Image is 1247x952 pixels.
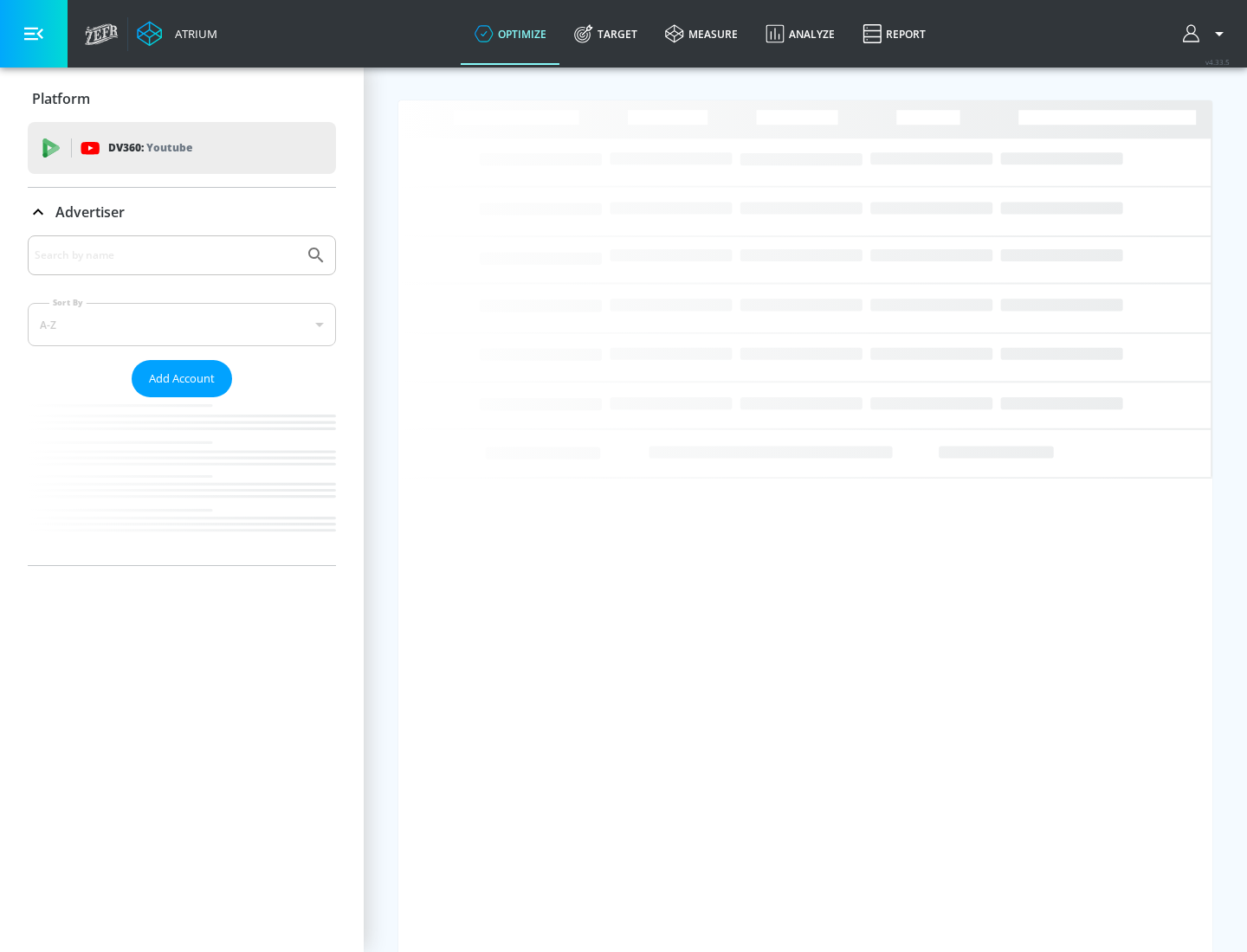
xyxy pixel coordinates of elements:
p: Advertiser [55,203,125,222]
div: Atrium [168,26,217,42]
a: optimize [461,3,560,65]
p: Platform [32,89,90,108]
a: Analyze [752,3,849,65]
a: Report [849,3,940,65]
p: DV360: [108,138,192,158]
div: Platform [28,74,336,123]
div: Advertiser [28,188,336,236]
a: Atrium [137,21,217,47]
div: Advertiser [28,235,336,565]
label: Sort By [49,297,87,308]
span: Add Account [149,369,215,389]
div: A-Z [28,303,336,346]
input: Search by name [35,244,297,267]
p: Youtube [146,138,192,157]
a: Target [560,3,651,65]
nav: list of Advertiser [28,397,336,565]
div: DV360: Youtube [28,122,336,174]
span: v 4.33.5 [1205,57,1230,67]
a: measure [651,3,752,65]
button: Add Account [132,360,232,397]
